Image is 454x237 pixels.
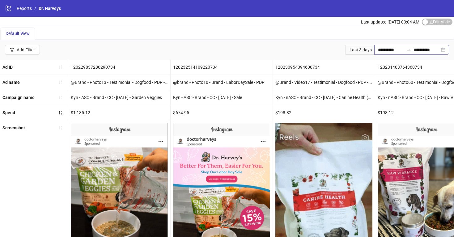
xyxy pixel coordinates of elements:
[39,6,61,11] span: Dr. Harveys
[34,5,36,12] li: /
[6,31,30,36] span: Default View
[17,47,35,52] div: Add Filter
[68,90,170,105] div: Kyn - ASC - Brand - CC - [DATE] - Garden Veggies
[15,5,33,12] a: Reports
[58,80,63,84] span: sort-ascending
[68,105,170,120] div: $1,185.12
[10,48,14,52] span: filter
[273,105,375,120] div: $198.82
[346,45,374,55] div: Last 3 days
[58,126,63,130] span: sort-ascending
[5,45,40,55] button: Add Filter
[58,95,63,100] span: sort-ascending
[68,75,170,90] div: @Brand - Photo13 - Testimonial - Dogfood - PDP - DrH645848 - [DATE]
[2,80,20,85] b: Ad name
[171,105,273,120] div: $674.95
[406,47,411,52] span: swap-right
[406,47,411,52] span: to
[171,75,273,90] div: @brand - Photo10 - Brand - LaborDaySale - PDP
[171,60,273,75] div: 120232514109220734
[68,60,170,75] div: 120229837280290734
[58,65,63,69] span: sort-ascending
[2,110,15,115] b: Spend
[273,75,375,90] div: @Brand - Video17 - Testimonial - Dogfood - PDP - DH645811 - [DATE] - Copy 2
[2,125,25,130] b: Screenshot
[2,95,35,100] b: Campaign name
[273,60,375,75] div: 120230954094600734
[171,90,273,105] div: Kyn - ASC - Brand - CC - [DATE] - Sale
[361,19,419,24] span: Last updated [DATE] 03:04 AM
[58,110,63,115] span: sort-descending
[273,90,375,105] div: Kyn - nASC - Brand - CC - [DATE] - Canine Health (base mix)
[2,65,13,70] b: Ad ID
